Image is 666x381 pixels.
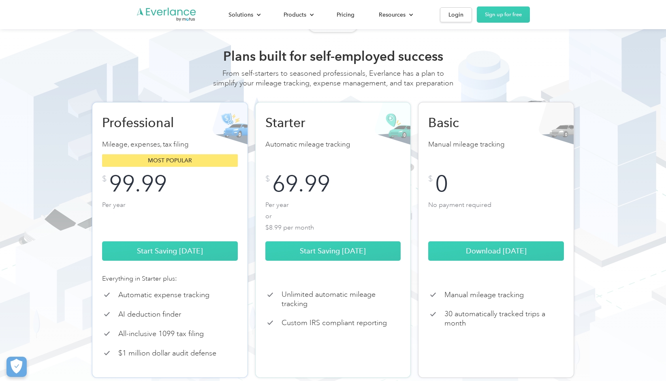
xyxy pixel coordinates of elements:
div: Most popular [102,154,238,167]
input: Submit [140,106,193,123]
h2: Professional [102,115,187,131]
p: AI deduction finder [118,310,181,319]
h2: Plans built for self-employed success [211,48,455,64]
div: Solutions [228,10,253,20]
a: Download [DATE] [428,241,564,261]
div: Everything in Starter plus: [102,274,238,283]
a: Start Saving [DATE] [102,241,238,261]
p: $1 million dollar audit defense [118,349,216,358]
div: Products [275,8,320,22]
div: Login [448,10,463,20]
p: All-inclusive 1099 tax filing [118,329,204,338]
div: Resources [371,8,420,22]
p: Manual mileage tracking [444,290,524,300]
p: Unlimited automatic mileage tracking [282,290,401,308]
button: Cookies Settings [6,357,27,377]
div: Resources [379,10,406,20]
input: Submit [140,73,193,90]
div: 99.99 [109,175,167,193]
p: Automatic mileage tracking [265,139,401,150]
a: Sign up for free [477,6,530,23]
p: Per year [102,199,238,232]
p: Manual mileage tracking [428,139,564,150]
p: Mileage, expenses, tax filing [102,139,238,150]
p: Custom IRS compliant reporting [282,318,387,328]
a: Login [440,7,472,22]
p: No payment required [428,199,564,232]
p: Automatic expense tracking [118,290,209,300]
div: $ [265,175,270,183]
div: Products [284,10,306,20]
h2: Starter [265,115,350,131]
a: Go to homepage [136,7,197,22]
div: From self-starters to seasoned professionals, Everlance has a plan to simplify your mileage track... [211,68,455,96]
div: $ [428,175,433,183]
h2: Basic [428,115,513,131]
div: 69.99 [272,175,330,193]
div: Pricing [337,10,354,20]
div: 0 [435,175,448,193]
p: 30 automatically tracked trips a month [444,309,564,328]
p: Per year or $8.99 per month [265,199,401,232]
a: Start Saving [DATE] [265,241,401,261]
a: Pricing [329,8,363,22]
div: $ [102,175,107,183]
div: Solutions [220,8,267,22]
